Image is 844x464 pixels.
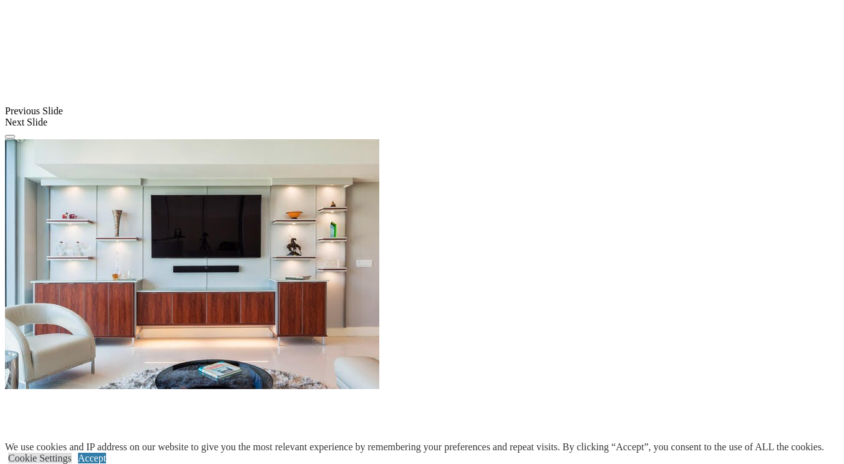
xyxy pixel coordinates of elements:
a: Accept [78,453,106,463]
div: Previous Slide [5,106,839,117]
a: Cookie Settings [8,453,72,463]
img: Banner for mobile view [5,139,379,389]
button: Click here to pause slide show [5,135,15,139]
div: Next Slide [5,117,839,128]
div: We use cookies and IP address on our website to give you the most relevant experience by remember... [5,442,824,453]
